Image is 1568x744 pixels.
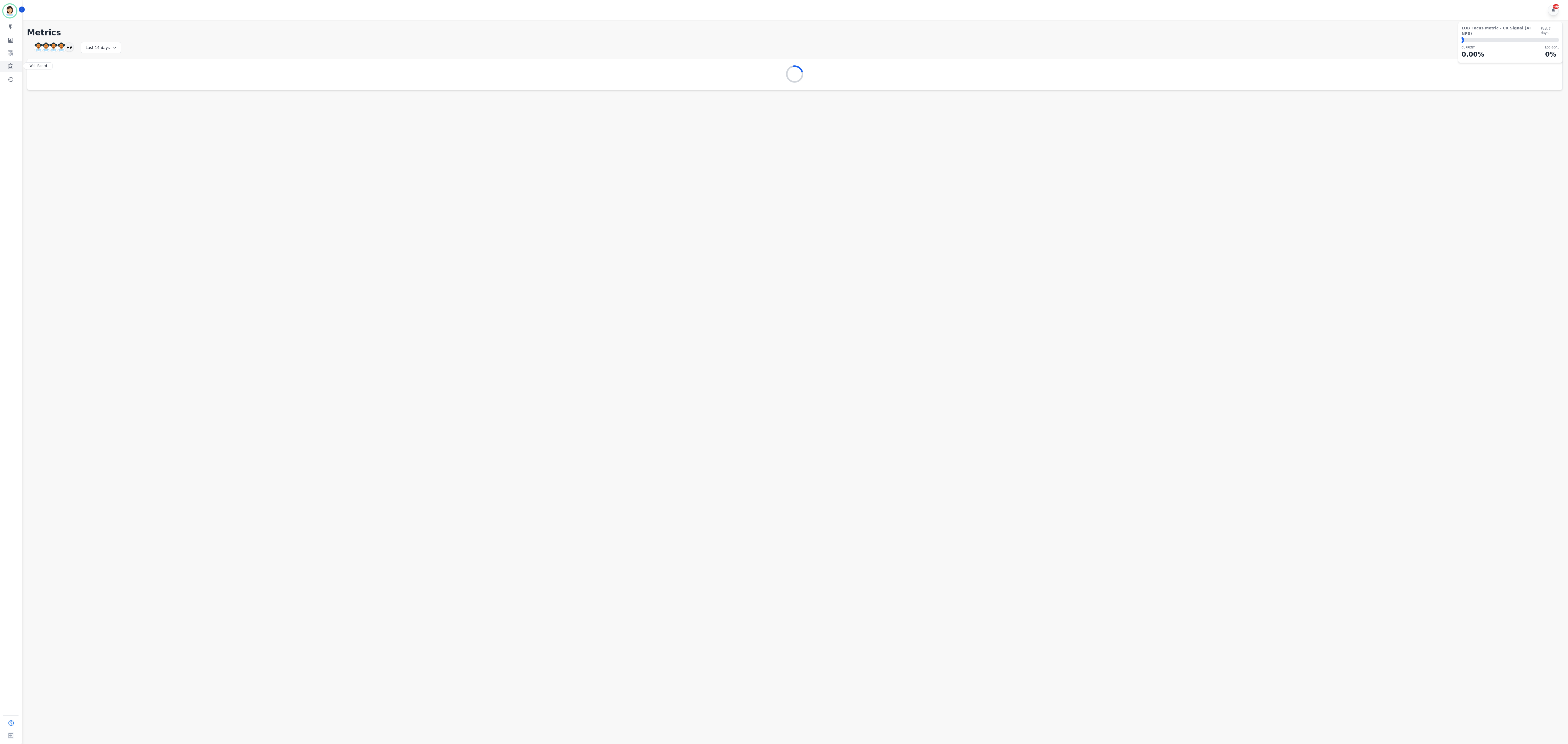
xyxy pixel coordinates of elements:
p: CURRENT [1462,45,1484,50]
div: +9 [65,42,74,52]
div: Last 14 days [81,42,121,53]
div: ⬤ [1462,38,1464,42]
span: Past 7 days [1541,26,1559,35]
h1: Metrics [27,28,1563,38]
span: LOB Focus Metric - CX Signal (AI NPS) [1462,25,1541,36]
p: 0.00 % [1462,50,1484,59]
p: 0 % [1545,50,1559,59]
img: Bordered avatar [3,4,16,17]
div: +99 [1553,4,1559,9]
p: LOB Goal [1545,45,1559,50]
